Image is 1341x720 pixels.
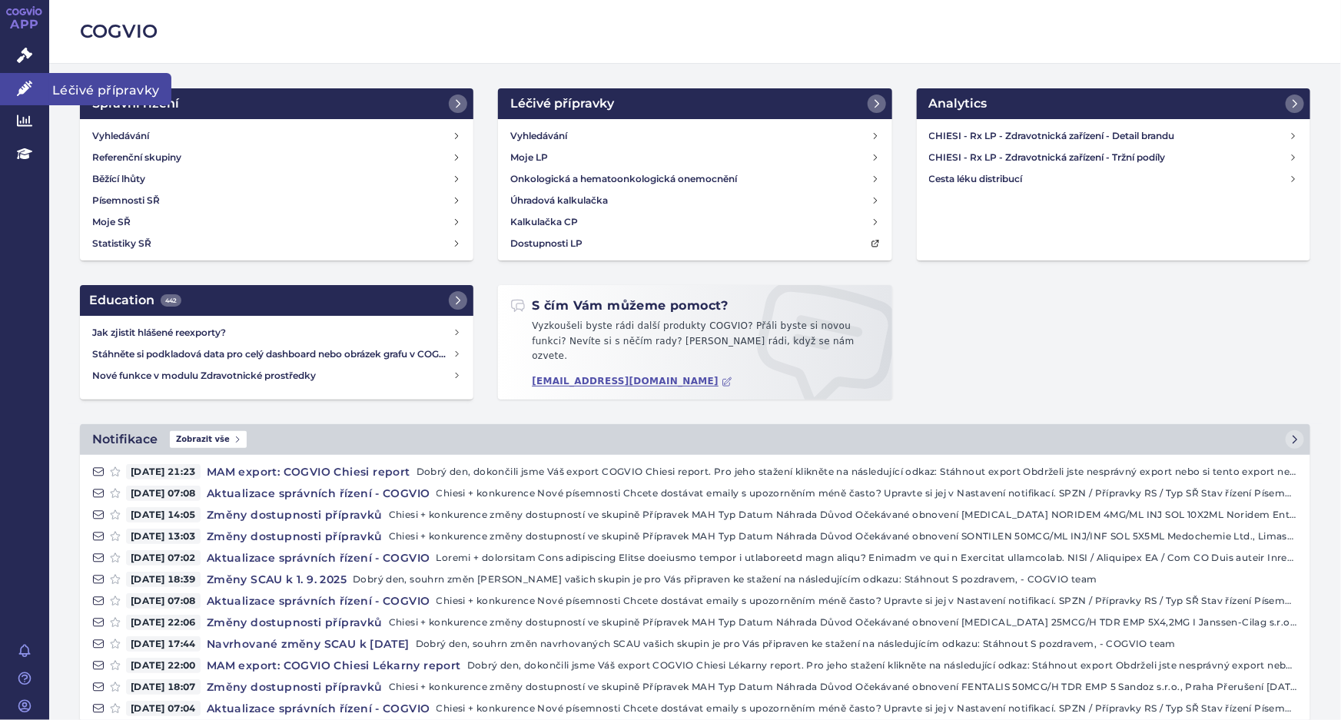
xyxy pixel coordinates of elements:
a: Úhradová kalkulačka [504,190,885,211]
a: Referenční skupiny [86,147,467,168]
h4: Cesta léku distribucí [929,171,1290,187]
h2: S čím Vám můžeme pomoct? [510,297,729,314]
a: Moje LP [504,147,885,168]
h4: Aktualizace správních řízení - COGVIO [201,550,436,566]
a: Nové funkce v modulu Zdravotnické prostředky [86,365,467,387]
p: Chiesi + konkurence změny dostupností ve skupině Přípravek MAH Typ Datum Náhrada Důvod Očekávané ... [389,507,1298,523]
span: [DATE] 13:03 [126,529,201,544]
h4: Aktualizace správních řízení - COGVIO [201,486,436,501]
a: Moje SŘ [86,211,467,233]
a: Education442 [80,285,473,316]
h4: Změny dostupnosti přípravků [201,679,389,695]
a: Vyhledávání [86,125,467,147]
a: Běžící lhůty [86,168,467,190]
h2: Notifikace [92,430,158,449]
span: [DATE] 22:00 [126,658,201,673]
h4: Referenční skupiny [92,150,181,165]
a: Písemnosti SŘ [86,190,467,211]
h4: Vyhledávání [510,128,567,144]
a: Onkologická a hematoonkologická onemocnění [504,168,885,190]
span: Zobrazit vše [170,431,247,448]
h2: Léčivé přípravky [510,95,614,113]
h4: Dostupnosti LP [510,236,583,251]
h4: Aktualizace správních řízení - COGVIO [201,593,436,609]
p: Dobrý den, dokončili jsme Váš export COGVIO Chiesi Lékarny report. Pro jeho stažení klikněte na n... [467,658,1298,673]
h4: Písemnosti SŘ [92,193,160,208]
p: Chiesi + konkurence Nové písemnosti Chcete dostávat emaily s upozorněním méně často? Upravte si j... [436,593,1298,609]
a: CHIESI - Rx LP - Zdravotnická zařízení - Tržní podíly [923,147,1304,168]
h4: Běžící lhůty [92,171,145,187]
h4: Moje SŘ [92,214,131,230]
h2: Education [89,291,181,310]
h4: Vyhledávání [92,128,149,144]
span: [DATE] 07:08 [126,593,201,609]
a: Cesta léku distribucí [923,168,1304,190]
span: [DATE] 07:04 [126,701,201,716]
span: [DATE] 14:05 [126,507,201,523]
span: [DATE] 18:39 [126,572,201,587]
h2: Analytics [929,95,987,113]
h4: Nové funkce v modulu Zdravotnické prostředky [92,368,453,383]
a: [EMAIL_ADDRESS][DOMAIN_NAME] [532,376,732,387]
a: Jak zjistit hlášené reexporty? [86,322,467,343]
span: [DATE] 07:08 [126,486,201,501]
span: Léčivé přípravky [49,73,171,105]
h4: Navrhované změny SCAU k [DATE] [201,636,416,652]
h4: MAM export: COGVIO Chiesi report [201,464,417,479]
a: Léčivé přípravky [498,88,891,119]
span: [DATE] 18:07 [126,679,201,695]
span: [DATE] 07:02 [126,550,201,566]
p: Dobrý den, souhrn změn [PERSON_NAME] vašich skupin je pro Vás připraven ke stažení na následující... [353,572,1298,587]
span: [DATE] 21:23 [126,464,201,479]
p: Loremi + dolorsitam Cons adipiscing Elitse doeiusmo tempor i utlaboreetd magn aliqu? Enimadm ve q... [436,550,1298,566]
a: Správní řízení [80,88,473,119]
h4: Jak zjistit hlášené reexporty? [92,325,453,340]
p: Chiesi + konkurence změny dostupností ve skupině Přípravek MAH Typ Datum Náhrada Důvod Očekávané ... [389,679,1298,695]
p: Dobrý den, souhrn změn navrhovaných SCAU vašich skupin je pro Vás připraven ke stažení na následu... [416,636,1298,652]
h4: Statistiky SŘ [92,236,151,251]
h4: Změny dostupnosti přípravků [201,507,389,523]
p: Chiesi + konkurence změny dostupností ve skupině Přípravek MAH Typ Datum Náhrada Důvod Očekávané ... [389,615,1298,630]
h4: Moje LP [510,150,548,165]
span: [DATE] 22:06 [126,615,201,630]
h4: Změny SCAU k 1. 9. 2025 [201,572,353,587]
h4: CHIESI - Rx LP - Zdravotnická zařízení - Detail brandu [929,128,1290,144]
p: Chiesi + konkurence Nové písemnosti Chcete dostávat emaily s upozorněním méně často? Upravte si j... [436,486,1298,501]
h4: CHIESI - Rx LP - Zdravotnická zařízení - Tržní podíly [929,150,1290,165]
a: Analytics [917,88,1310,119]
p: Dobrý den, dokončili jsme Váš export COGVIO Chiesi report. Pro jeho stažení klikněte na následují... [417,464,1298,479]
span: [DATE] 17:44 [126,636,201,652]
h4: Kalkulačka CP [510,214,578,230]
h4: Změny dostupnosti přípravků [201,615,389,630]
h4: Aktualizace správních řízení - COGVIO [201,701,436,716]
h4: MAM export: COGVIO Chiesi Lékarny report [201,658,467,673]
a: NotifikaceZobrazit vše [80,424,1310,455]
p: Vyzkoušeli byste rádi další produkty COGVIO? Přáli byste si novou funkci? Nevíte si s něčím rady?... [510,319,879,370]
span: 442 [161,294,181,307]
a: Dostupnosti LP [504,233,885,254]
h4: Změny dostupnosti přípravků [201,529,389,544]
a: Stáhněte si podkladová data pro celý dashboard nebo obrázek grafu v COGVIO App modulu Analytics [86,343,467,365]
a: CHIESI - Rx LP - Zdravotnická zařízení - Detail brandu [923,125,1304,147]
a: Vyhledávání [504,125,885,147]
h2: COGVIO [80,18,1310,45]
a: Statistiky SŘ [86,233,467,254]
p: Chiesi + konkurence změny dostupností ve skupině Přípravek MAH Typ Datum Náhrada Důvod Očekávané ... [389,529,1298,544]
a: Kalkulačka CP [504,211,885,233]
h4: Úhradová kalkulačka [510,193,608,208]
h4: Onkologická a hematoonkologická onemocnění [510,171,737,187]
h4: Stáhněte si podkladová data pro celý dashboard nebo obrázek grafu v COGVIO App modulu Analytics [92,347,453,362]
p: Chiesi + konkurence Nové písemnosti Chcete dostávat emaily s upozorněním méně často? Upravte si j... [436,701,1298,716]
